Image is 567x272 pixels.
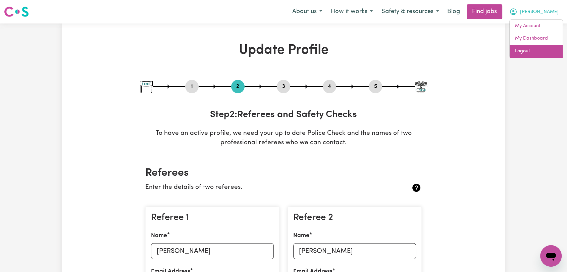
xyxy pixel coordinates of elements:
button: My Account [505,5,563,19]
button: Safety & resources [377,5,443,19]
p: To have an active profile, we need your up to date Police Check and the names of two professional... [140,129,427,148]
button: Go to step 1 [185,82,199,91]
a: My Account [510,20,563,33]
button: Go to step 2 [231,82,245,91]
button: Go to step 5 [369,82,382,91]
a: Logout [510,45,563,58]
p: Enter the details of two referees. [145,183,376,193]
a: Find jobs [467,4,502,19]
div: My Account [509,19,563,58]
h3: Referee 2 [293,212,416,224]
h1: Update Profile [140,42,427,58]
span: [PERSON_NAME] [520,8,559,16]
a: My Dashboard [510,32,563,45]
button: Go to step 3 [277,82,290,91]
h3: Referee 1 [151,212,274,224]
button: How it works [326,5,377,19]
h2: Referees [145,167,422,179]
a: Careseekers logo [4,4,29,19]
button: Go to step 4 [323,82,336,91]
h3: Step 2 : Referees and Safety Checks [140,109,427,121]
a: Blog [443,4,464,19]
iframe: Button to launch messaging window [540,245,562,267]
img: Careseekers logo [4,6,29,18]
label: Name [151,231,167,240]
button: About us [288,5,326,19]
label: Name [293,231,309,240]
